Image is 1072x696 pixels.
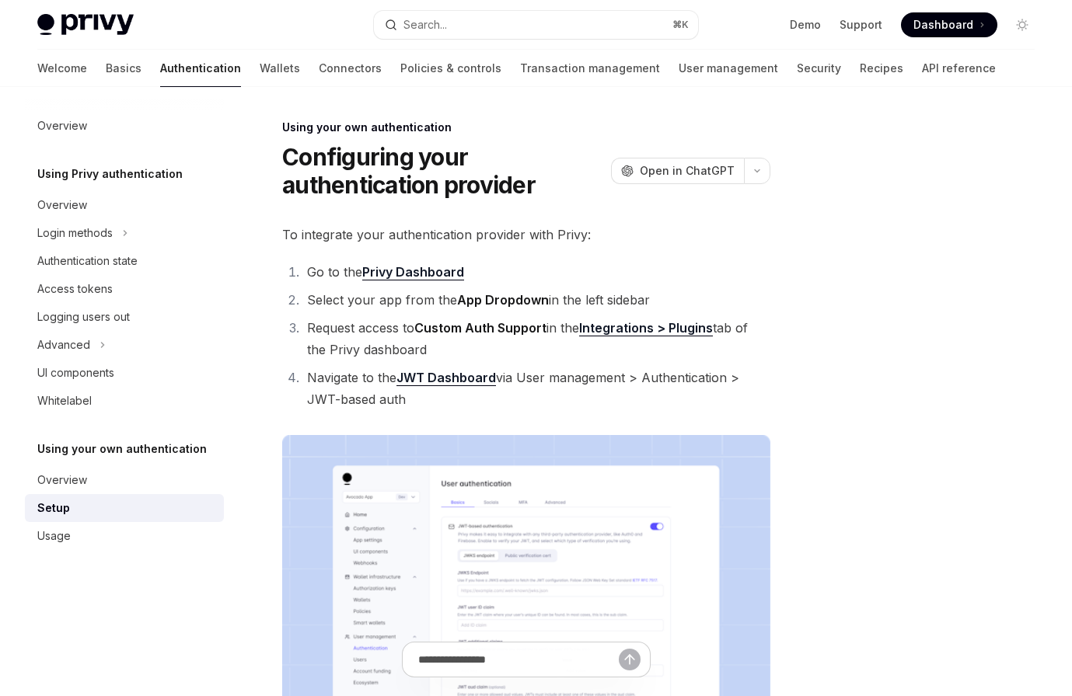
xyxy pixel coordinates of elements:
[37,336,90,354] div: Advanced
[25,275,224,303] a: Access tokens
[37,50,87,87] a: Welcome
[260,50,300,87] a: Wallets
[362,264,464,280] strong: Privy Dashboard
[403,16,447,34] div: Search...
[37,440,207,458] h5: Using your own authentication
[319,50,382,87] a: Connectors
[37,224,113,242] div: Login methods
[37,117,87,135] div: Overview
[414,320,546,336] strong: Custom Auth Support
[457,292,549,308] strong: App Dropdown
[901,12,997,37] a: Dashboard
[679,50,778,87] a: User management
[672,19,689,31] span: ⌘ K
[25,359,224,387] a: UI components
[25,466,224,494] a: Overview
[520,50,660,87] a: Transaction management
[25,522,224,550] a: Usage
[25,247,224,275] a: Authentication state
[302,261,770,283] li: Go to the
[37,308,130,326] div: Logging users out
[37,14,134,36] img: light logo
[25,191,224,219] a: Overview
[790,17,821,33] a: Demo
[37,196,87,214] div: Overview
[1010,12,1035,37] button: Toggle dark mode
[619,649,641,670] button: Send message
[37,252,138,270] div: Authentication state
[396,370,496,386] a: JWT Dashboard
[37,391,92,410] div: Whitelabel
[282,143,605,199] h1: Configuring your authentication provider
[37,499,70,517] div: Setup
[37,471,87,489] div: Overview
[302,289,770,311] li: Select your app from the in the left sidebar
[25,303,224,331] a: Logging users out
[374,11,698,39] button: Search...⌘K
[611,158,744,184] button: Open in ChatGPT
[797,50,841,87] a: Security
[640,163,735,179] span: Open in ChatGPT
[840,17,882,33] a: Support
[37,527,71,545] div: Usage
[282,224,770,245] span: To integrate your authentication provider with Privy:
[302,317,770,360] li: Request access to in the tab of the Privy dashboard
[37,364,114,382] div: UI components
[913,17,973,33] span: Dashboard
[922,50,996,87] a: API reference
[579,320,713,336] a: Integrations > Plugins
[37,280,113,298] div: Access tokens
[37,165,183,183] h5: Using Privy authentication
[25,494,224,522] a: Setup
[282,120,770,135] div: Using your own authentication
[302,367,770,410] li: Navigate to the via User management > Authentication > JWT-based auth
[25,387,224,415] a: Whitelabel
[860,50,903,87] a: Recipes
[362,264,464,280] a: Privy Dashboard
[160,50,241,87] a: Authentication
[25,112,224,140] a: Overview
[106,50,141,87] a: Basics
[400,50,501,87] a: Policies & controls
